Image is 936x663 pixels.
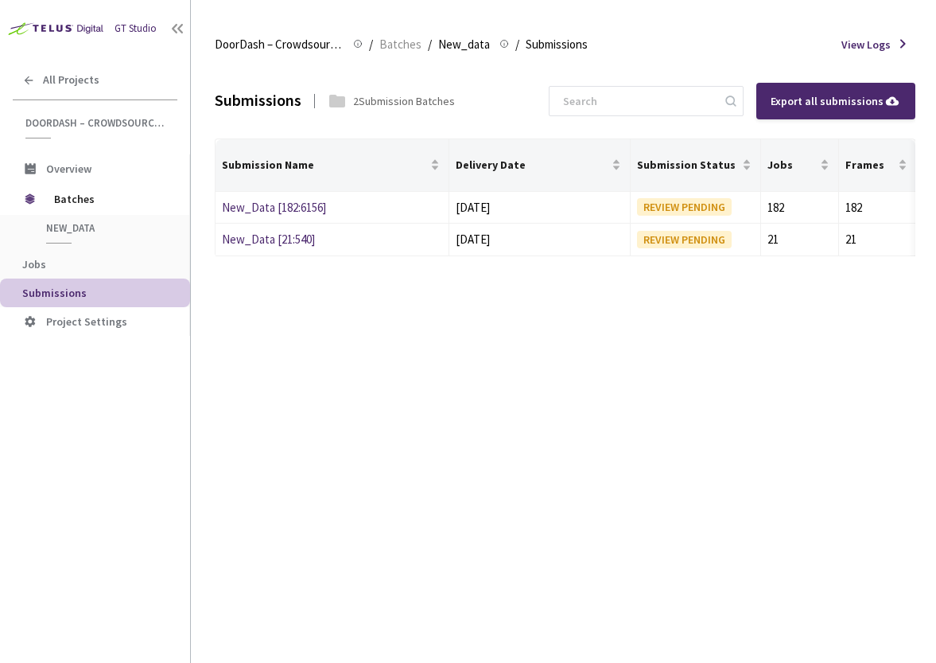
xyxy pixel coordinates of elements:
span: New_data [46,221,164,235]
th: Jobs [761,139,839,192]
span: Submission Status [637,158,738,171]
div: [DATE] [456,198,624,217]
input: Search [553,87,723,115]
span: Submissions [22,286,87,300]
span: DoorDash – Crowdsource Catalog Annotation [215,35,344,54]
span: Jobs [22,257,46,271]
span: DoorDash – Crowdsource Catalog Annotation [25,116,168,130]
span: View Logs [841,37,891,53]
li: / [515,35,519,54]
div: 182 [767,198,832,217]
th: Frames [839,139,917,192]
div: REVIEW PENDING [637,198,732,216]
a: New_Data [182:6156] [222,200,326,215]
li: / [369,35,373,54]
span: Frames [845,158,895,171]
span: Batches [379,35,421,54]
span: Project Settings [46,314,127,329]
div: Export all submissions [771,92,901,110]
div: 2 Submission Batches [353,93,455,109]
th: Submission Status [631,139,760,192]
span: Submissions [526,35,588,54]
span: All Projects [43,73,99,87]
span: Delivery Date [456,158,609,171]
div: GT Studio [115,21,157,37]
span: New_data [438,35,490,54]
th: Delivery Date [449,139,631,192]
div: REVIEW PENDING [637,231,732,248]
a: New_Data [21:540] [222,232,315,247]
th: Submission Name [216,139,449,192]
a: Batches [376,35,425,53]
span: Batches [54,183,163,215]
span: Submission Name [222,158,427,171]
div: [DATE] [456,230,624,249]
div: 21 [845,230,910,249]
li: / [428,35,432,54]
span: Overview [46,162,91,176]
div: 182 [845,198,910,217]
div: 21 [767,230,832,249]
div: Submissions [215,89,301,112]
span: Jobs [767,158,817,171]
